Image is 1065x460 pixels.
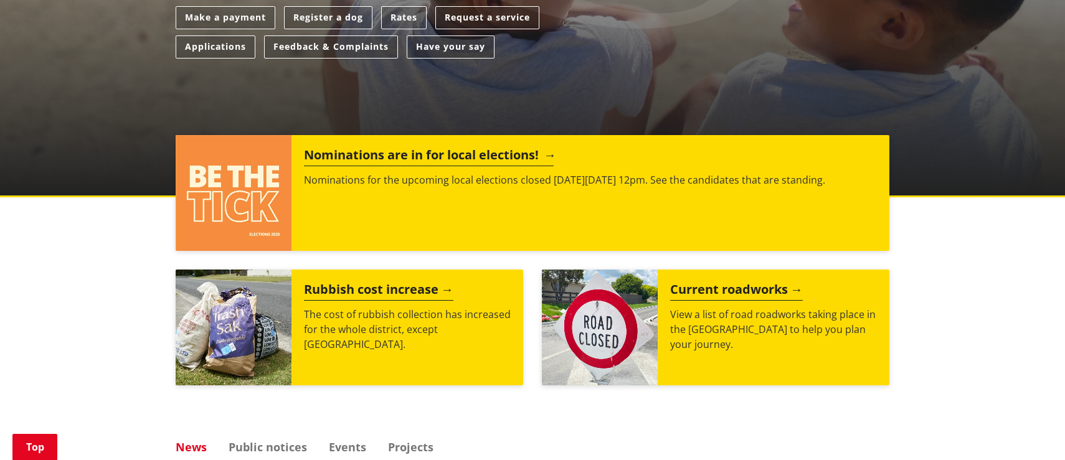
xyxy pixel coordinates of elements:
p: The cost of rubbish collection has increased for the whole district, except [GEOGRAPHIC_DATA]. [304,307,511,352]
p: View a list of road roadworks taking place in the [GEOGRAPHIC_DATA] to help you plan your journey. [670,307,877,352]
a: Request a service [435,6,539,29]
a: Make a payment [176,6,275,29]
a: Top [12,434,57,460]
a: Projects [388,441,433,453]
p: Nominations for the upcoming local elections closed [DATE][DATE] 12pm. See the candidates that ar... [304,172,877,187]
h2: Nominations are in for local elections! [304,148,554,166]
h2: Current roadworks [670,282,803,301]
a: Have your say [407,35,495,59]
a: Nominations are in for local elections! Nominations for the upcoming local elections closed [DATE... [176,135,889,251]
a: Feedback & Complaints [264,35,398,59]
a: Rubbish bags with sticker Rubbish cost increase The cost of rubbish collection has increased for ... [176,270,523,385]
h2: Rubbish cost increase [304,282,453,301]
a: Rates [381,6,427,29]
img: Rubbish bags with sticker [176,270,291,385]
a: News [176,441,207,453]
img: ELECTIONS 2025 (15) [176,135,291,251]
a: Applications [176,35,255,59]
a: Events [329,441,366,453]
a: Current roadworks View a list of road roadworks taking place in the [GEOGRAPHIC_DATA] to help you... [542,270,889,385]
a: Register a dog [284,6,372,29]
img: Road closed sign [542,270,658,385]
a: Public notices [229,441,307,453]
